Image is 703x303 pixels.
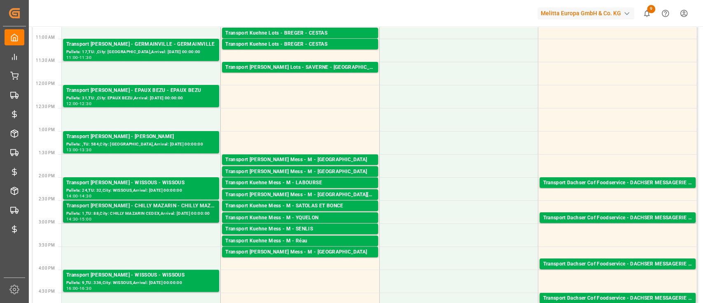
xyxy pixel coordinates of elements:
div: Transport [PERSON_NAME] - WISSOUS - WISSOUS [66,179,216,187]
button: Help Center [656,4,675,23]
div: Transport [PERSON_NAME] Mess - M - [GEOGRAPHIC_DATA][PERSON_NAME] [225,191,375,199]
div: - [78,287,79,290]
div: 15:00 [79,217,91,221]
div: Pallets: ,TU: 90,City: [GEOGRAPHIC_DATA],Arrival: [DATE] 00:00:00 [543,268,692,275]
span: 12:30 PM [36,104,55,109]
div: Transport Kuehne Lots - BREGER - CESTAS [225,40,375,49]
div: Pallets: 1,TU: 256,City: [GEOGRAPHIC_DATA],Arrival: [DATE] 00:00:00 [225,49,375,56]
div: 14:30 [79,194,91,198]
div: Pallets: 31,TU: ,City: EPAUX BEZU,Arrival: [DATE] 00:00:00 [66,95,216,102]
div: 12:00 [66,102,78,106]
span: 3:30 PM [39,243,55,247]
div: Transport [PERSON_NAME] Mess - M - [GEOGRAPHIC_DATA] [225,168,375,176]
div: 16:00 [66,287,78,290]
span: 12:00 PM [36,81,55,86]
div: Transport [PERSON_NAME] Lots - SAVERNE - [GEOGRAPHIC_DATA] [225,63,375,72]
div: Transport Dachser Cof Foodservice - DACHSER MESSAGERIE - Soneiro [543,260,692,268]
div: Transport Dachser Cof Foodservice - DACHSER MESSAGERIE - [GEOGRAPHIC_DATA] [543,179,692,187]
button: Melitta Europa GmbH & Co. KG [537,5,638,21]
div: Pallets: 1,TU: 64,City: LABOURSE,Arrival: [DATE] 00:00:00 [225,187,375,194]
div: Pallets: ,TU: 8,City: [GEOGRAPHIC_DATA],Arrival: [DATE] 00:00:00 [225,176,375,183]
div: Pallets: 2,TU: ,City: [GEOGRAPHIC_DATA][PERSON_NAME][PERSON_NAME],Arrival: [DATE] 00:00:00 [225,199,375,206]
div: 16:30 [79,287,91,290]
span: 3:00 PM [39,220,55,224]
span: 1:00 PM [39,127,55,132]
div: 11:00 [66,56,78,59]
div: Pallets: ,TU: 2,City: [GEOGRAPHIC_DATA],Arrival: [DATE] 00:00:00 [543,187,692,194]
div: Transport Kuehne Mess - M - SATOLAS ET BONCE [225,202,375,210]
div: 14:00 [66,194,78,198]
div: 13:00 [66,148,78,152]
div: Transport [PERSON_NAME] - WISSOUS - WISSOUS [66,271,216,280]
span: 2:00 PM [39,174,55,178]
div: Transport Kuehne Mess - M - SENLIS [225,225,375,233]
div: Pallets: 17,TU: ,City: [GEOGRAPHIC_DATA],Arrival: [DATE] 00:00:00 [66,49,216,56]
div: Pallets: 1,TU: 214,City: [GEOGRAPHIC_DATA],Arrival: [DATE] 00:00:00 [225,38,375,45]
div: Pallets: 1,TU: 32,City: [GEOGRAPHIC_DATA],Arrival: [DATE] 00:00:00 [225,164,375,171]
span: 9 [647,5,655,13]
span: 4:30 PM [39,289,55,294]
div: Pallets: ,TU: 18,City: [GEOGRAPHIC_DATA],Arrival: [DATE] 00:00:00 [543,222,692,229]
div: Transport Kuehne Mess - M - LABOURSE [225,179,375,187]
div: 14:30 [66,217,78,221]
div: - [78,102,79,106]
div: Transport [PERSON_NAME] - [PERSON_NAME] [66,133,216,141]
div: Transport [PERSON_NAME] - CHILLY MAZARIN - CHILLY MAZARIN CEDEX [66,202,216,210]
div: Transport Kuehne Lots - BREGER - CESTAS [225,29,375,38]
div: Transport Dachser Cof Foodservice - DACHSER MESSAGERIE - [GEOGRAPHIC_DATA] [543,214,692,222]
div: Pallets: 9,TU: 336,City: WISSOUS,Arrival: [DATE] 00:00:00 [66,280,216,287]
div: Pallets: ,TU: 239,City: [GEOGRAPHIC_DATA],Arrival: [DATE] 00:00:00 [225,233,375,240]
div: Transport [PERSON_NAME] - EPAUX BEZU - EPAUX BEZU [66,87,216,95]
div: Pallets: 24,TU: 32,City: WISSOUS,Arrival: [DATE] 00:00:00 [66,187,216,194]
div: 13:30 [79,148,91,152]
div: Pallets: ,TU: 23,City: SATOLAS ET BONCE,Arrival: [DATE] 00:00:00 [225,210,375,217]
span: 2:30 PM [39,197,55,201]
span: 11:00 AM [36,35,55,40]
button: show 9 new notifications [638,4,656,23]
div: Transport [PERSON_NAME] Mess - M - [GEOGRAPHIC_DATA] [225,248,375,256]
div: Transport Dachser Cof Foodservice - DACHSER MESSAGERIE - [GEOGRAPHIC_DATA] [543,294,692,303]
div: - [78,148,79,152]
div: 12:30 [79,102,91,106]
div: Pallets: 1,TU: 88,City: CHILLY MAZARIN CEDEX,Arrival: [DATE] 00:00:00 [66,210,216,217]
div: Transport Kuehne Mess - M - Réau [225,237,375,245]
div: Transport [PERSON_NAME] Mess - M - [GEOGRAPHIC_DATA] [225,156,375,164]
div: - [78,194,79,198]
div: 11:30 [79,56,91,59]
span: 4:00 PM [39,266,55,270]
span: 11:30 AM [36,58,55,63]
div: Pallets: ,TU: 584,City: [GEOGRAPHIC_DATA],Arrival: [DATE] 00:00:00 [66,141,216,148]
div: - [78,56,79,59]
div: Melitta Europa GmbH & Co. KG [537,7,634,19]
div: Pallets: ,TU: 28,City: [GEOGRAPHIC_DATA],Arrival: [DATE] 00:00:00 [225,222,375,229]
div: Transport [PERSON_NAME] - GERMAINVILLE - GERMAINVILLE [66,40,216,49]
span: 1:30 PM [39,150,55,155]
div: Transport Kuehne Mess - M - YQUELON [225,214,375,222]
div: Pallets: 1,TU: ,City: [GEOGRAPHIC_DATA],Arrival: [DATE] 00:00:00 [225,72,375,79]
div: Pallets: ,TU: 14,City: [GEOGRAPHIC_DATA],Arrival: [DATE] 00:00:00 [225,245,375,252]
div: - [78,217,79,221]
div: Pallets: ,TU: 2,City: [GEOGRAPHIC_DATA],Arrival: [DATE] 00:00:00 [225,256,375,263]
